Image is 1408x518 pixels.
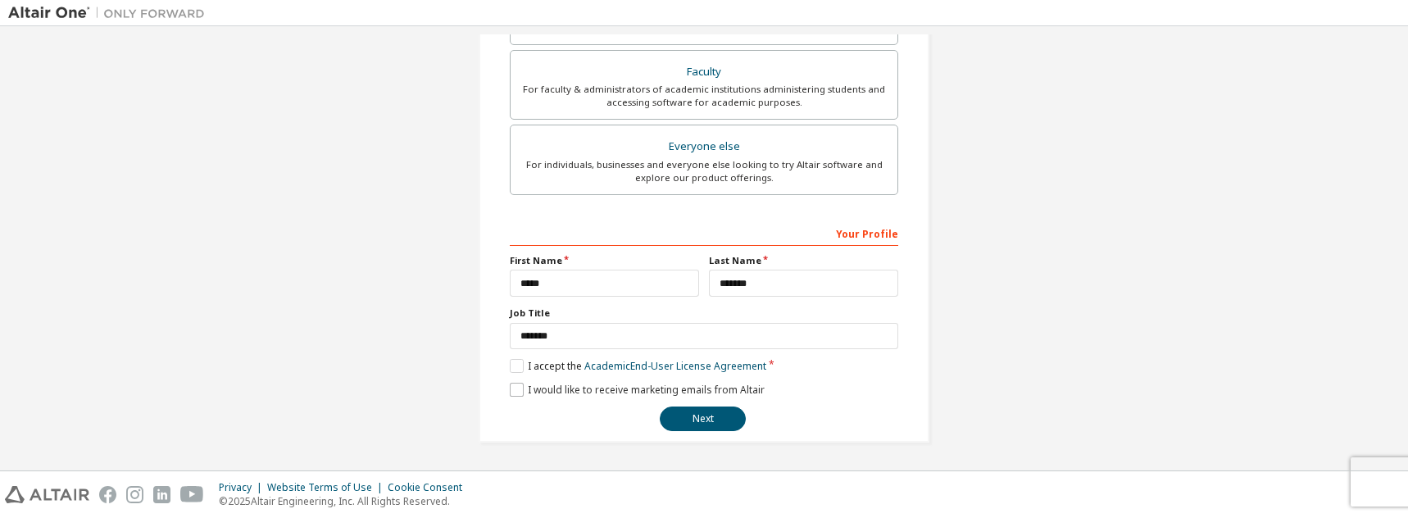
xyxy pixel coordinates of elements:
div: Everyone else [520,135,888,158]
div: For faculty & administrators of academic institutions administering students and accessing softwa... [520,83,888,109]
img: youtube.svg [180,486,204,503]
div: Cookie Consent [388,481,472,494]
button: Next [660,407,746,431]
label: Last Name [709,254,898,267]
p: © 2025 Altair Engineering, Inc. All Rights Reserved. [219,494,472,508]
div: Faculty [520,61,888,84]
label: First Name [510,254,699,267]
img: Altair One [8,5,213,21]
div: Privacy [219,481,267,494]
img: instagram.svg [126,486,143,503]
label: Job Title [510,307,898,320]
label: I would like to receive marketing emails from Altair [510,383,765,397]
div: Your Profile [510,220,898,246]
a: Academic End-User License Agreement [584,359,766,373]
div: For individuals, businesses and everyone else looking to try Altair software and explore our prod... [520,158,888,184]
label: I accept the [510,359,766,373]
div: Website Terms of Use [267,481,388,494]
img: altair_logo.svg [5,486,89,503]
img: facebook.svg [99,486,116,503]
img: linkedin.svg [153,486,170,503]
